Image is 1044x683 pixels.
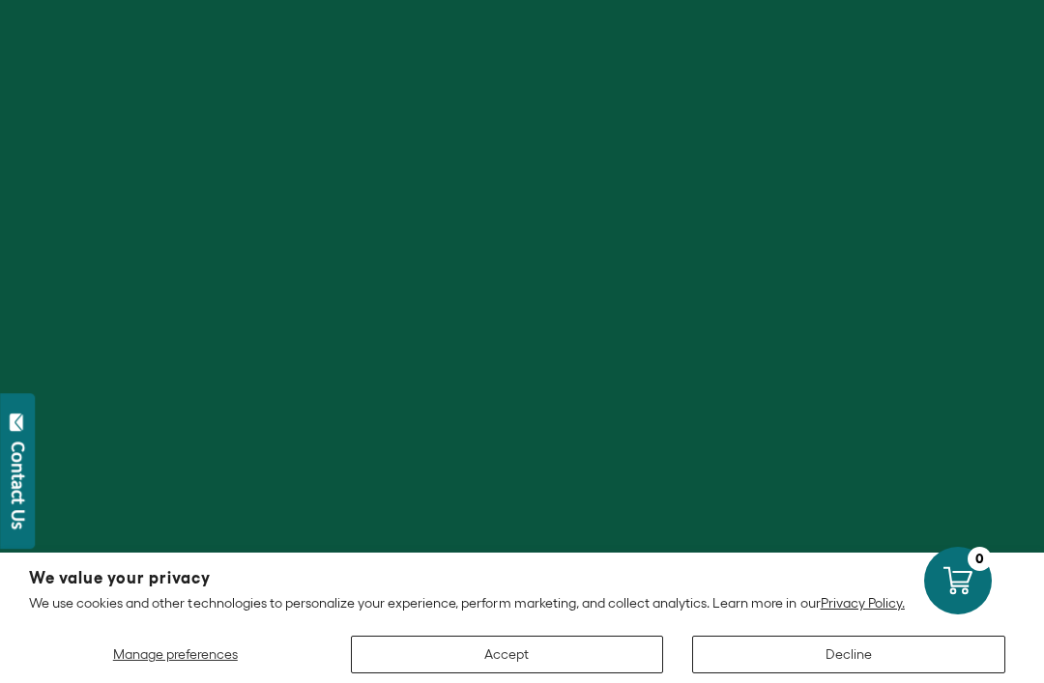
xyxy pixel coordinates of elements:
[29,594,1015,612] p: We use cookies and other technologies to personalize your experience, perform marketing, and coll...
[821,595,905,611] a: Privacy Policy.
[692,636,1005,673] button: Decline
[113,646,238,662] span: Manage preferences
[29,570,1015,586] h2: We value your privacy
[968,547,992,571] div: 0
[29,636,322,673] button: Manage preferences
[9,441,28,529] div: Contact Us
[351,636,664,673] button: Accept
